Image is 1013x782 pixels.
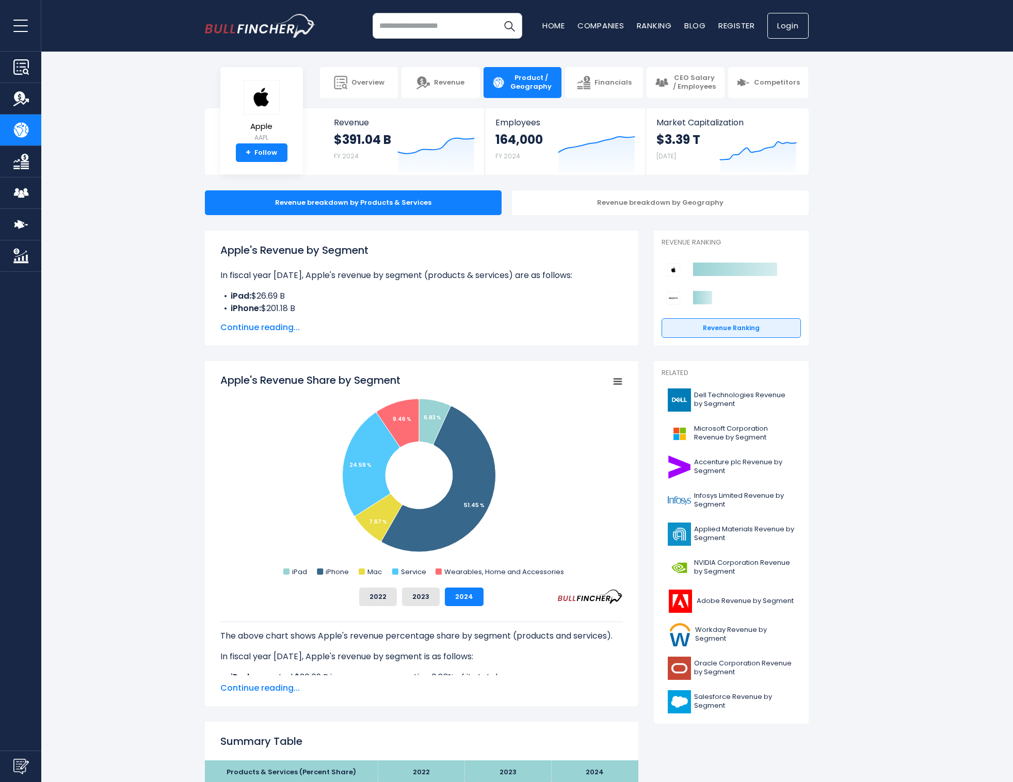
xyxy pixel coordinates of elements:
[718,20,755,31] a: Register
[668,455,691,479] img: ACN logo
[220,734,623,749] h2: Summary Table
[662,369,801,378] p: Related
[668,690,691,713] img: CRM logo
[694,425,795,442] span: Microsoft Corporation Revenue by Segment
[445,588,484,606] button: 2024
[324,108,485,175] a: Revenue $391.04 B FY 2024
[220,321,623,334] span: Continue reading...
[662,587,801,615] a: Adobe Revenue by Segment
[220,269,623,282] p: In fiscal year [DATE], Apple's revenue by segment (products & services) are as follows:
[444,567,564,577] text: Wearables, Home and Accessories
[424,414,441,421] tspan: 6.83 %
[694,559,795,576] span: NVIDIA Corporation Revenue by Segment
[231,290,251,302] b: iPad:
[220,650,623,663] p: In fiscal year [DATE], Apple's revenue by segment is as follows:
[662,688,801,716] a: Salesforce Revenue by Segment
[647,67,725,98] a: CEO Salary / Employees
[367,567,382,577] text: Mac
[402,588,440,606] button: 2023
[401,67,479,98] a: Revenue
[767,13,809,39] a: Login
[668,422,691,445] img: MSFT logo
[662,553,801,582] a: NVIDIA Corporation Revenue by Segment
[594,78,632,87] span: Financials
[728,67,808,98] a: Competitors
[400,567,426,577] text: Service
[236,143,287,162] a: +Follow
[334,132,391,148] strong: $391.04 B
[495,152,520,160] small: FY 2024
[495,118,635,127] span: Employees
[220,630,623,642] p: The above chart shows Apple's revenue percentage share by segment (products and services).
[393,415,411,423] tspan: 9.46 %
[694,659,795,677] span: Oracle Corporation Revenue by Segment
[485,108,646,175] a: Employees 164,000 FY 2024
[220,373,623,579] svg: Apple's Revenue Share by Segment
[220,290,623,302] li: $26.69 B
[320,67,398,98] a: Overview
[697,597,794,606] span: Adobe Revenue by Segment
[662,318,801,338] a: Revenue Ranking
[205,14,316,38] img: bullfincher logo
[668,388,691,412] img: DELL logo
[495,132,543,148] strong: 164,000
[662,238,801,247] p: Revenue Ranking
[656,132,700,148] strong: $3.39 T
[662,386,801,414] a: Dell Technologies Revenue by Segment
[565,67,643,98] a: Financials
[496,13,522,39] button: Search
[668,623,693,646] img: WDAY logo
[484,67,561,98] a: Product / Geography
[434,78,464,87] span: Revenue
[667,263,680,276] img: Apple competitors logo
[351,78,384,87] span: Overview
[694,391,795,409] span: Dell Technologies Revenue by Segment
[231,671,249,683] b: iPad
[662,621,801,649] a: Workday Revenue by Segment
[662,520,801,548] a: Applied Materials Revenue by Segment
[656,152,676,160] small: [DATE]
[220,373,400,387] tspan: Apple's Revenue Share by Segment
[637,20,672,31] a: Ranking
[464,501,485,509] tspan: 51.45 %
[656,118,797,127] span: Market Capitalization
[292,567,307,577] text: iPad
[243,79,280,144] a: Apple AAPL
[349,461,372,469] tspan: 24.59 %
[668,523,691,546] img: AMAT logo
[577,20,624,31] a: Companies
[694,492,795,509] span: Infosys Limited Revenue by Segment
[220,671,623,683] li: generated $26.69 B in revenue, representing 6.83% of its total revenue.
[668,657,691,680] img: ORCL logo
[509,74,553,91] span: Product / Geography
[672,74,716,91] span: CEO Salary / Employees
[662,486,801,515] a: Infosys Limited Revenue by Segment
[694,525,795,543] span: Applied Materials Revenue by Segment
[695,626,794,643] span: Workday Revenue by Segment
[662,654,801,682] a: Oracle Corporation Revenue by Segment
[668,489,691,512] img: INFY logo
[359,588,397,606] button: 2022
[542,20,565,31] a: Home
[512,190,809,215] div: Revenue breakdown by Geography
[754,78,800,87] span: Competitors
[694,458,795,476] span: Accenture plc Revenue by Segment
[220,682,623,694] span: Continue reading...
[205,190,502,215] div: Revenue breakdown by Products & Services
[220,242,623,258] h1: Apple's Revenue by Segment
[662,419,801,448] a: Microsoft Corporation Revenue by Segment
[668,556,691,579] img: NVDA logo
[326,567,349,577] text: iPhone
[646,108,807,175] a: Market Capitalization $3.39 T [DATE]
[684,20,706,31] a: Blog
[220,302,623,315] li: $201.18 B
[694,693,795,710] span: Salesforce Revenue by Segment
[244,122,280,131] span: Apple
[662,453,801,481] a: Accenture plc Revenue by Segment
[246,148,251,157] strong: +
[231,302,261,314] b: iPhone:
[369,518,387,526] tspan: 7.67 %
[205,14,316,38] a: Go to homepage
[667,291,680,305] img: Sony Group Corporation competitors logo
[244,133,280,142] small: AAPL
